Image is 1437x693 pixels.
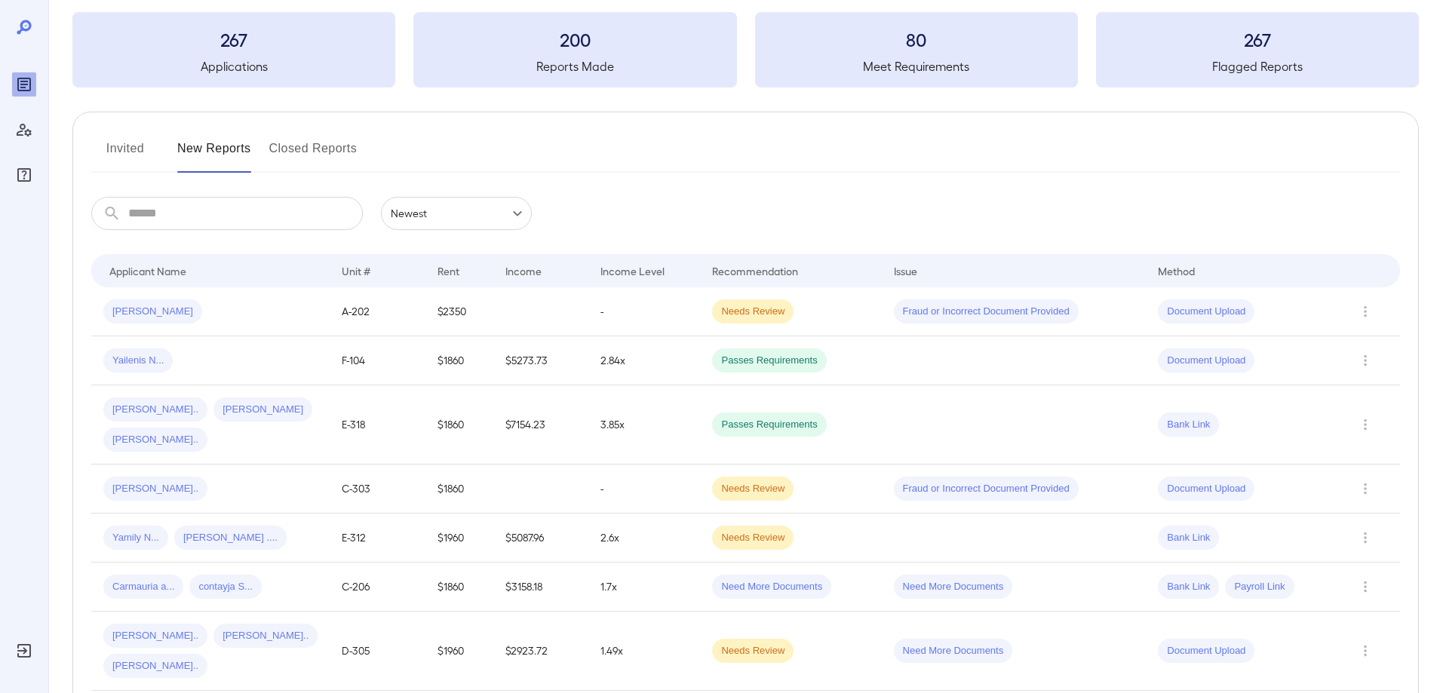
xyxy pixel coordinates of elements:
span: [PERSON_NAME].. [103,482,207,496]
button: Row Actions [1353,526,1377,550]
td: $1860 [425,563,493,612]
span: contayja S... [189,580,262,594]
h5: Meet Requirements [755,57,1078,75]
h5: Reports Made [413,57,736,75]
td: 2.6x [588,514,700,563]
td: $1960 [425,514,493,563]
button: Row Actions [1353,412,1377,437]
div: Unit # [342,262,370,280]
span: [PERSON_NAME] [213,403,312,417]
td: C-303 [330,465,425,514]
span: [PERSON_NAME] .... [174,531,287,545]
div: Reports [12,72,36,97]
td: 3.85x [588,385,700,465]
span: Passes Requirements [712,418,826,432]
td: C-206 [330,563,425,612]
span: Payroll Link [1225,580,1294,594]
td: $2350 [425,287,493,336]
h5: Applications [72,57,395,75]
td: D-305 [330,612,425,691]
div: Income [505,262,542,280]
div: Manage Users [12,118,36,142]
span: Fraud or Incorrect Document Provided [894,482,1079,496]
span: [PERSON_NAME].. [103,659,207,673]
div: Newest [381,197,532,230]
td: $7154.23 [493,385,589,465]
button: Row Actions [1353,348,1377,373]
td: $2923.72 [493,612,589,691]
div: Applicant Name [109,262,186,280]
span: [PERSON_NAME] [103,305,202,319]
span: Passes Requirements [712,354,826,368]
div: Log Out [12,639,36,663]
span: Needs Review [712,305,794,319]
span: Bank Link [1158,531,1219,545]
h3: 200 [413,27,736,51]
div: Rent [438,262,462,280]
td: $3158.18 [493,563,589,612]
td: 2.84x [588,336,700,385]
span: Document Upload [1158,305,1254,319]
h3: 267 [72,27,395,51]
div: Income Level [600,262,665,280]
div: Issue [894,262,918,280]
td: 1.7x [588,563,700,612]
summary: 267Applications200Reports Made80Meet Requirements267Flagged Reports [72,12,1419,87]
span: [PERSON_NAME].. [103,433,207,447]
span: Fraud or Incorrect Document Provided [894,305,1079,319]
h3: 267 [1096,27,1419,51]
span: Bank Link [1158,580,1219,594]
td: $1960 [425,612,493,691]
td: $5273.73 [493,336,589,385]
h3: 80 [755,27,1078,51]
button: Invited [91,136,159,173]
span: Yamily N... [103,531,168,545]
td: F-104 [330,336,425,385]
h5: Flagged Reports [1096,57,1419,75]
span: Need More Documents [894,644,1013,658]
button: Row Actions [1353,477,1377,501]
button: New Reports [177,136,251,173]
td: $1860 [425,385,493,465]
span: [PERSON_NAME].. [103,403,207,417]
td: - [588,465,700,514]
button: Closed Reports [269,136,358,173]
td: 1.49x [588,612,700,691]
span: Carmauria a... [103,580,183,594]
button: Row Actions [1353,639,1377,663]
td: $1860 [425,465,493,514]
div: Method [1158,262,1195,280]
button: Row Actions [1353,299,1377,324]
span: Need More Documents [894,580,1013,594]
span: Need More Documents [712,580,831,594]
td: - [588,287,700,336]
div: FAQ [12,163,36,187]
span: [PERSON_NAME].. [103,629,207,643]
span: Needs Review [712,482,794,496]
td: $1860 [425,336,493,385]
span: Bank Link [1158,418,1219,432]
td: $5087.96 [493,514,589,563]
td: E-318 [330,385,425,465]
td: E-312 [330,514,425,563]
span: Needs Review [712,644,794,658]
button: Row Actions [1353,575,1377,599]
span: Yailenis N... [103,354,173,368]
span: Document Upload [1158,644,1254,658]
span: Document Upload [1158,482,1254,496]
span: Needs Review [712,531,794,545]
span: Document Upload [1158,354,1254,368]
div: Recommendation [712,262,798,280]
span: [PERSON_NAME].. [213,629,318,643]
td: A-202 [330,287,425,336]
